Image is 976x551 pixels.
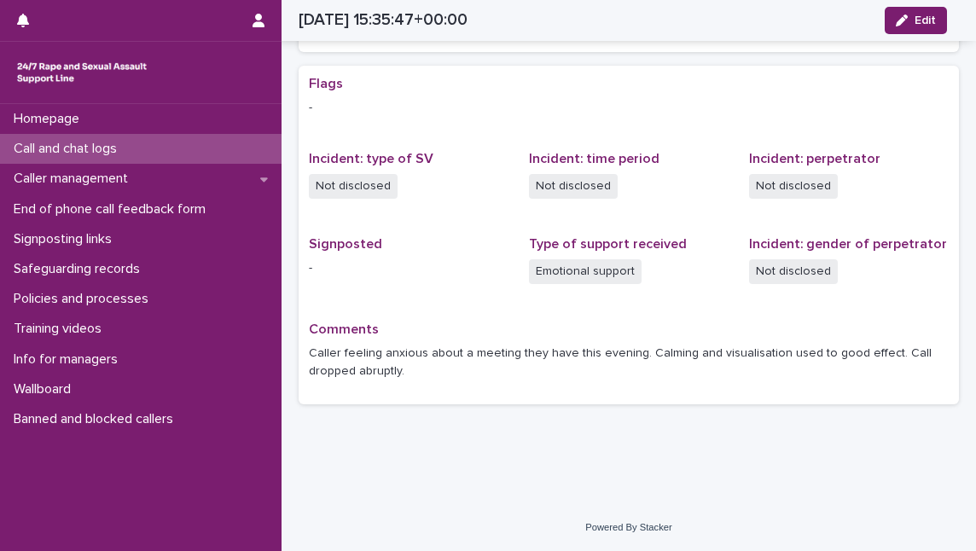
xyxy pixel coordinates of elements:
[7,381,84,397] p: Wallboard
[7,141,131,157] p: Call and chat logs
[7,261,154,277] p: Safeguarding records
[309,99,949,117] p: -
[7,111,93,127] p: Homepage
[585,522,671,532] a: Powered By Stacker
[529,174,618,199] span: Not disclosed
[885,7,947,34] button: Edit
[14,55,150,90] img: rhQMoQhaT3yELyF149Cw
[7,411,187,427] p: Banned and blocked callers
[309,174,398,199] span: Not disclosed
[749,259,838,284] span: Not disclosed
[7,201,219,217] p: End of phone call feedback form
[309,152,433,165] span: Incident: type of SV
[529,237,687,251] span: Type of support received
[529,152,659,165] span: Incident: time period
[7,171,142,187] p: Caller management
[749,174,838,199] span: Not disclosed
[309,345,949,380] p: Caller feeling anxious about a meeting they have this evening. Calming and visualisation used to ...
[309,322,379,336] span: Comments
[7,321,115,337] p: Training videos
[915,14,936,26] span: Edit
[7,231,125,247] p: Signposting links
[309,259,508,277] p: -
[309,77,343,90] span: Flags
[309,237,382,251] span: Signposted
[7,291,162,307] p: Policies and processes
[529,259,642,284] span: Emotional support
[749,152,880,165] span: Incident: perpetrator
[749,237,947,251] span: Incident: gender of perpetrator
[7,351,131,368] p: Info for managers
[299,10,468,30] h2: [DATE] 15:35:47+00:00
